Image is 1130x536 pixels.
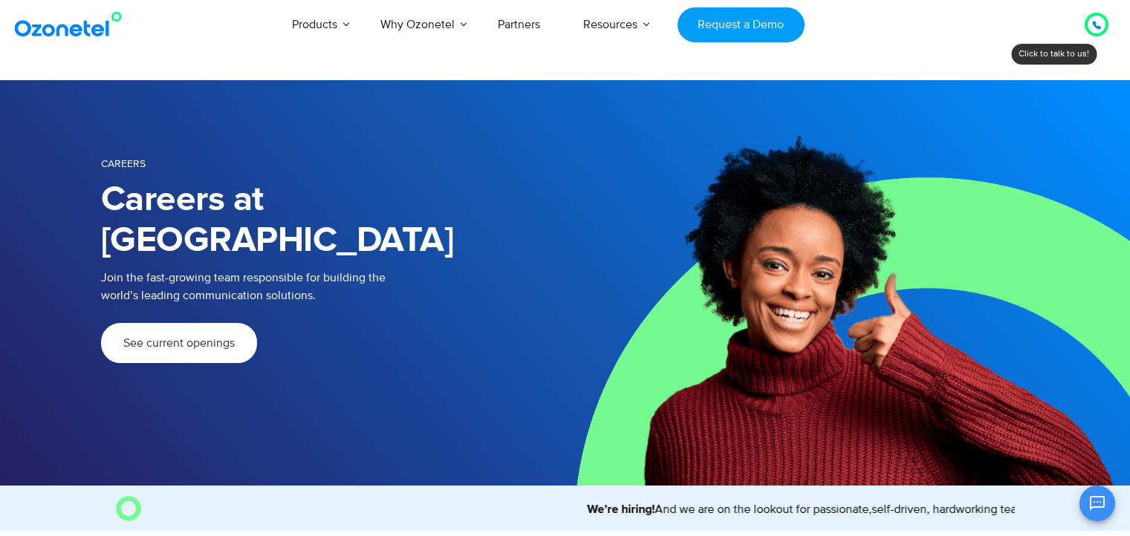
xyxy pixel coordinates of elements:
button: Open chat [1079,486,1115,521]
span: Careers [101,157,146,170]
img: O Image [116,496,141,521]
marquee: And we are on the lookout for passionate,self-driven, hardworking team members to join us. Come, ... [147,500,1015,518]
a: See current openings [101,323,257,363]
h1: Careers at [GEOGRAPHIC_DATA] [101,180,565,261]
a: Request a Demo [678,7,805,42]
span: See current openings [123,337,235,349]
p: Join the fast-growing team responsible for building the world’s leading communication solutions. [101,269,543,304]
strong: We’re hiring! [574,503,641,515]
